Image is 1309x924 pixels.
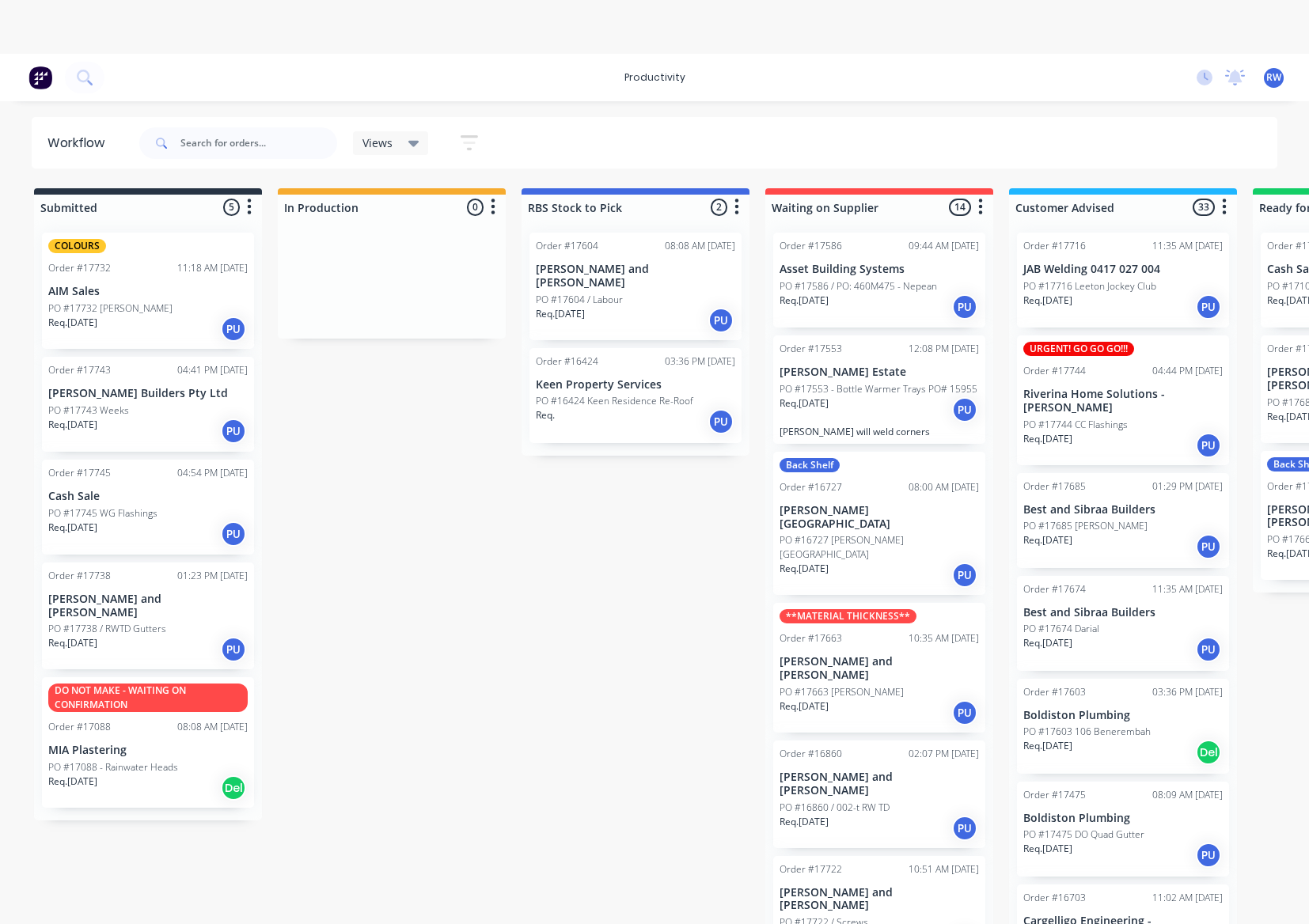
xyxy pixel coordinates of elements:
p: Req. [DATE] [1023,739,1072,753]
p: PO #17088 - Rainwater Heads [48,760,178,774]
div: Order #17604 [536,239,598,253]
div: PU [221,637,246,662]
div: PU [952,816,977,841]
div: 10:35 AM [DATE] [909,631,979,646]
div: PU [952,562,977,588]
div: Order #16424 [536,354,598,369]
div: Order #16703 [1023,891,1086,905]
p: Req. [DATE] [780,699,829,714]
div: Order #16727 [780,480,842,494]
div: 04:54 PM [DATE] [177,466,248,480]
p: Req. [DATE] [1023,293,1072,308]
p: Req. [DATE] [48,774,97,789]
div: 11:35 AM [DATE] [1152,239,1223,253]
div: Order #1767411:35 AM [DATE]Best and Sibraa BuildersPO #17674 DarialReq.[DATE]PU [1017,576,1229,671]
div: 11:02 AM [DATE] [1152,891,1223,905]
div: PU [1196,637,1221,662]
p: Req. [DATE] [48,418,97,432]
div: COLOURS [48,239,106,253]
div: Order #17745 [48,466,111,480]
div: Back ShelfOrder #1672708:00 AM [DATE][PERSON_NAME][GEOGRAPHIC_DATA]PO #16727 [PERSON_NAME][GEOGRA... [773,452,985,596]
div: **MATERIAL THICKNESS**Order #1766310:35 AM [DATE][PERSON_NAME] and [PERSON_NAME]PO #17663 [PERSON... [773,603,985,733]
p: PO #16727 [PERSON_NAME][GEOGRAPHIC_DATA] [780,533,979,562]
div: Order #17716 [1023,239,1086,253]
p: Req. [536,408,555,422]
p: PO #17732 [PERSON_NAME] [48,301,173,316]
div: PU [1196,294,1221,320]
div: Order #17088 [48,720,111,734]
div: 10:51 AM [DATE] [909,862,979,877]
p: Req. [DATE] [1023,432,1072,446]
p: Best and Sibraa Builders [1023,503,1223,517]
p: Req. [DATE] [780,396,829,411]
p: PO #17744 CC Flashings [1023,418,1128,432]
p: Keen Property Services [536,378,735,392]
div: **MATERIAL THICKNESS** [780,609,916,623]
div: Order #17722 [780,862,842,877]
p: AIM Sales [48,285,248,298]
div: Del [1196,740,1221,765]
div: Order #17743 [48,363,111,377]
p: [PERSON_NAME] Builders Pty Ltd [48,387,248,400]
div: 03:36 PM [DATE] [665,354,735,369]
p: Cash Sale [48,490,248,503]
p: Req. [DATE] [536,307,585,321]
p: [PERSON_NAME] and [PERSON_NAME] [780,771,979,797]
div: 09:44 AM [DATE] [909,239,979,253]
input: Search for orders... [180,127,337,159]
p: [PERSON_NAME][GEOGRAPHIC_DATA] [780,504,979,531]
p: [PERSON_NAME] and [PERSON_NAME] [48,593,248,619]
div: Order #1774504:54 PM [DATE]Cash SalePO #17745 WG FlashingsReq.[DATE]PU [42,460,254,555]
div: productivity [617,66,693,89]
div: PU [952,700,977,725]
div: 08:08 AM [DATE] [177,720,248,734]
p: PO #17674 Darial [1023,622,1099,636]
p: PO #17745 WG Flashings [48,506,157,521]
p: Req. [DATE] [780,562,829,576]
p: MIA Plastering [48,744,248,757]
iframe: Intercom live chat [1255,870,1293,908]
div: URGENT! GO GO GO!!!Order #1774404:44 PM [DATE]Riverina Home Solutions - [PERSON_NAME]PO #17744 CC... [1017,335,1229,465]
div: 11:35 AM [DATE] [1152,582,1223,596]
p: [PERSON_NAME] will weld corners [780,426,979,437]
div: Order #1771611:35 AM [DATE]JAB Welding 0417 027 004PO #17716 Leeton Jockey ClubReq.[DATE]PU [1017,233,1229,328]
p: Best and Sibraa Builders [1023,606,1223,619]
div: PU [708,409,734,434]
div: Order #1760303:36 PM [DATE]Boldiston PlumbingPO #17603 106 BenerembahReq.[DATE]Del [1017,679,1229,774]
div: Workflow [47,134,112,153]
p: [PERSON_NAME] Estate [780,365,979,379]
p: [PERSON_NAME] and [PERSON_NAME] [780,655,979,682]
div: PU [1196,843,1221,868]
span: RW [1266,70,1281,85]
div: PU [952,294,977,320]
div: COLOURSOrder #1773211:18 AM [DATE]AIM SalesPO #17732 [PERSON_NAME]Req.[DATE]PU [42,233,254,349]
div: Order #1768501:29 PM [DATE]Best and Sibraa BuildersPO #17685 [PERSON_NAME]Req.[DATE]PU [1017,473,1229,568]
div: 12:08 PM [DATE] [909,342,979,356]
p: PO #17586 / PO: 460M475 - Nepean [780,279,937,293]
div: Order #17553 [780,342,842,356]
div: Order #17475 [1023,788,1086,802]
p: [PERSON_NAME] and [PERSON_NAME] [536,263,735,290]
div: PU [221,316,246,342]
p: PO #17716 Leeton Jockey Club [1023,279,1156,293]
p: PO #17663 [PERSON_NAME] [780,685,904,699]
div: Order #1760408:08 AM [DATE][PERSON_NAME] and [PERSON_NAME]PO #17604 / LabourReq.[DATE]PU [529,233,742,340]
div: 11:18 AM [DATE] [177,261,248,275]
div: Order #1774304:41 PM [DATE][PERSON_NAME] Builders Pty LtdPO #17743 WeeksReq.[DATE]PU [42,357,254,452]
div: 03:36 PM [DATE] [1152,685,1223,699]
p: Req. [DATE] [48,521,97,535]
div: PU [1196,433,1221,458]
div: Order #17738 [48,569,111,583]
p: Req. [DATE] [1023,636,1072,650]
p: PO #17604 / Labour [536,293,623,307]
p: Req. [DATE] [780,293,829,308]
div: Order #1758609:44 AM [DATE]Asset Building SystemsPO #17586 / PO: 460M475 - NepeanReq.[DATE]PU [773,233,985,328]
p: Req. [DATE] [1023,842,1072,856]
div: Del [221,775,246,801]
div: Order #17674 [1023,582,1086,596]
p: Boldiston Plumbing [1023,709,1223,722]
div: Order #17732 [48,261,111,275]
p: JAB Welding 0417 027 004 [1023,263,1223,276]
p: Boldiston Plumbing [1023,812,1223,825]
div: Order #17685 [1023,479,1086,494]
